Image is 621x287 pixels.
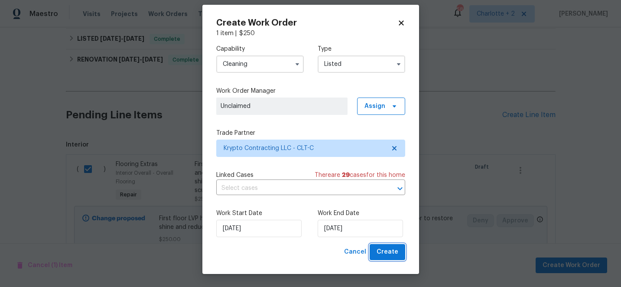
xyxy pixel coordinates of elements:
span: $ 250 [239,30,255,36]
button: Cancel [341,244,370,260]
h2: Create Work Order [216,19,397,27]
button: Open [394,183,406,195]
input: M/D/YYYY [216,220,302,237]
label: Capability [216,45,304,53]
span: There are case s for this home [315,171,405,179]
span: Linked Cases [216,171,254,179]
input: Select... [318,55,405,73]
input: Select... [216,55,304,73]
span: 29 [342,172,350,178]
span: Krypto Contracting LLC - CLT-C [224,144,385,153]
span: Unclaimed [221,102,343,111]
span: Create [377,247,398,258]
button: Show options [292,59,302,69]
div: 1 item | [216,29,405,38]
input: Select cases [216,182,381,195]
label: Work End Date [318,209,405,218]
label: Work Start Date [216,209,304,218]
span: Cancel [344,247,366,258]
label: Trade Partner [216,129,405,137]
button: Show options [393,59,404,69]
button: Create [370,244,405,260]
label: Type [318,45,405,53]
input: M/D/YYYY [318,220,403,237]
label: Work Order Manager [216,87,405,95]
span: Assign [364,102,385,111]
